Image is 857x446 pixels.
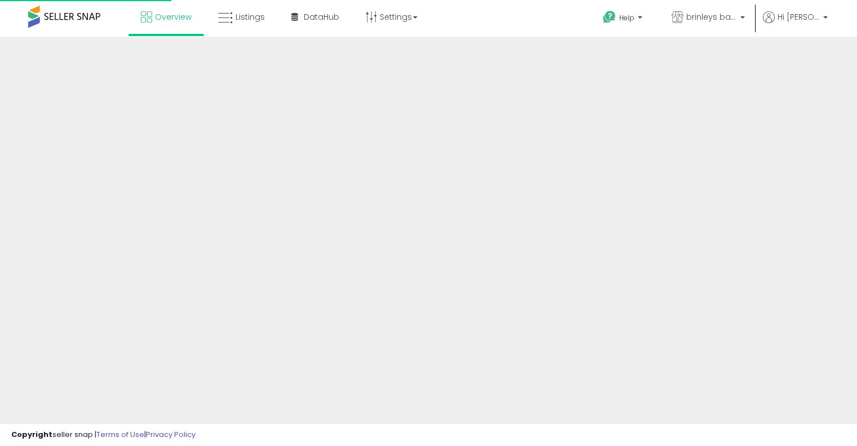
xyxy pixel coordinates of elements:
[146,429,196,440] a: Privacy Policy
[594,2,654,37] a: Help
[602,10,616,24] i: Get Help
[763,11,828,37] a: Hi [PERSON_NAME]
[304,11,339,23] span: DataHub
[619,13,634,23] span: Help
[11,430,196,440] div: seller snap | |
[11,429,52,440] strong: Copyright
[686,11,737,23] span: brinleys bargains
[778,11,820,23] span: Hi [PERSON_NAME]
[96,429,144,440] a: Terms of Use
[236,11,265,23] span: Listings
[155,11,192,23] span: Overview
